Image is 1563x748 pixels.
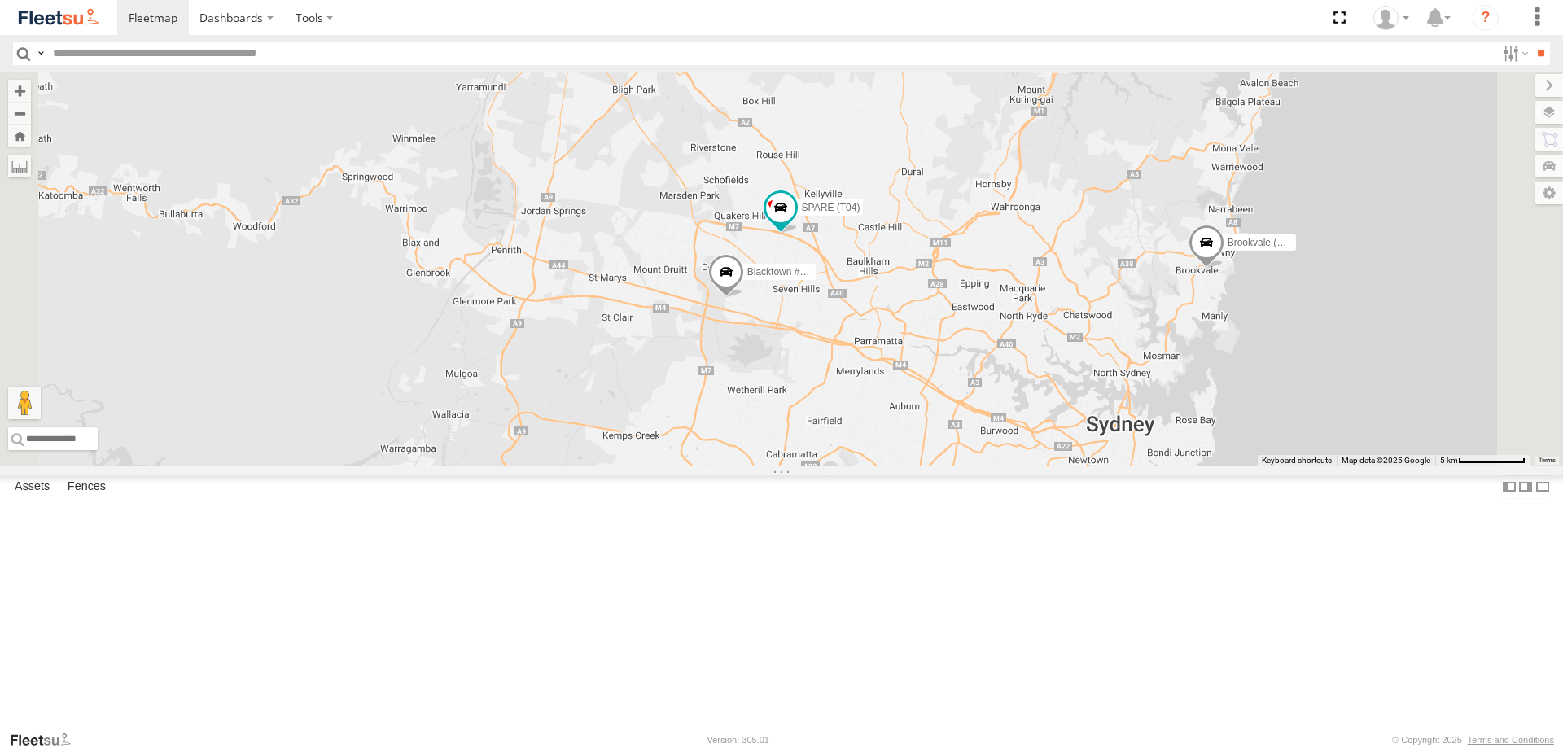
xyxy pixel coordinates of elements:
[1342,456,1430,465] span: Map data ©2025 Google
[1468,735,1554,745] a: Terms and Conditions
[1368,6,1415,30] div: Tom King
[1435,455,1530,466] button: Map Scale: 5 km per 79 pixels
[8,80,31,102] button: Zoom in
[747,266,921,278] span: Blacktown #2 (T05 - [PERSON_NAME])
[1440,456,1458,465] span: 5 km
[7,475,58,498] label: Assets
[9,732,84,748] a: Visit our Website
[1496,42,1531,65] label: Search Filter Options
[8,102,31,125] button: Zoom out
[1535,475,1551,499] label: Hide Summary Table
[1392,735,1554,745] div: © Copyright 2025 -
[8,387,41,419] button: Drag Pegman onto the map to open Street View
[707,735,769,745] div: Version: 305.01
[1539,457,1556,464] a: Terms
[59,475,114,498] label: Fences
[1501,475,1517,499] label: Dock Summary Table to the Left
[1473,5,1499,31] i: ?
[1535,182,1563,204] label: Map Settings
[16,7,101,28] img: fleetsu-logo-horizontal.svg
[34,42,47,65] label: Search Query
[8,155,31,177] label: Measure
[1262,455,1332,466] button: Keyboard shortcuts
[1517,475,1534,499] label: Dock Summary Table to the Right
[8,125,31,147] button: Zoom Home
[802,202,860,213] span: SPARE (T04)
[1228,237,1386,248] span: Brookvale (T10 - [PERSON_NAME])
